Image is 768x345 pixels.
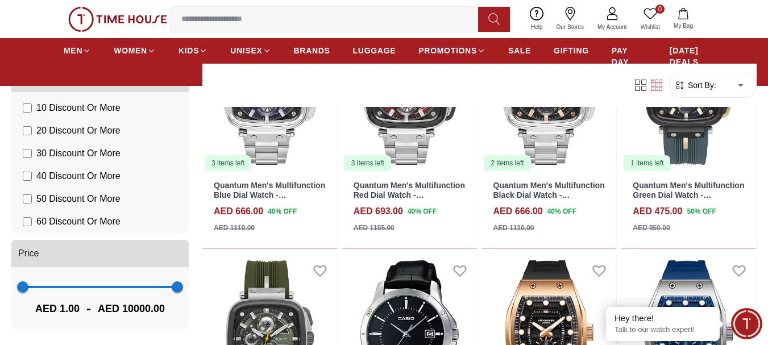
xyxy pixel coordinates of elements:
[731,308,762,339] div: Chat Widget
[493,181,605,209] a: Quantum Men's Multifunction Black Dial Watch - PWG1092.350
[36,215,121,228] span: 60 Discount Or More
[80,300,98,318] span: -
[687,206,716,217] span: 50 % OFF
[36,147,121,160] span: 30 Discount Or More
[230,40,271,61] a: UNISEX
[669,22,698,30] span: My Bag
[550,5,591,34] a: Our Stores
[344,155,391,171] div: 3 items left
[98,301,165,317] span: AED 10000.00
[493,205,543,218] h4: AED 666.00
[612,45,647,79] span: PAY DAY SALE
[667,6,700,32] button: My Bag
[18,247,39,260] span: Price
[674,80,716,91] button: Sort By:
[624,155,670,171] div: 1 items left
[294,45,330,56] span: BRANDS
[23,172,32,181] input: 40 Discount Or More
[354,181,465,209] a: Quantum Men's Multifunction Red Dial Watch - PWG1092.380
[178,40,207,61] a: KIDS
[36,169,121,183] span: 40 Discount Or More
[634,5,667,34] a: 0Wishlist
[23,194,32,203] input: 50 Discount Or More
[418,40,485,61] a: PROMOTIONS
[593,23,632,31] span: My Account
[554,40,589,61] a: GIFTING
[633,181,744,209] a: Quantum Men's Multifunction Green Dial Watch - PWG1014.699
[636,23,665,31] span: Wishlist
[670,45,704,68] span: [DATE] DEALS
[655,5,665,14] span: 0
[214,181,325,209] a: Quantum Men's Multifunction Blue Dial Watch - PWG1092.390
[554,45,589,56] span: GIFTING
[418,45,477,56] span: PROMOTIONS
[670,40,704,72] a: [DATE] DEALS
[633,223,670,233] div: AED 950.00
[294,40,330,61] a: BRANDS
[408,206,437,217] span: 40 % OFF
[524,5,550,34] a: Help
[36,124,121,138] span: 20 Discount Or More
[508,45,531,56] span: SALE
[552,23,588,31] span: Our Stores
[23,149,32,158] input: 30 Discount Or More
[493,223,534,233] div: AED 1110.00
[353,45,396,56] span: LUGGAGE
[526,23,547,31] span: Help
[35,301,80,317] span: AED 1.00
[11,240,189,267] button: Price
[353,40,396,61] a: LUGGAGE
[64,45,82,56] span: MEN
[205,155,251,171] div: 3 items left
[178,45,199,56] span: KIDS
[508,40,531,61] a: SALE
[547,206,576,217] span: 40 % OFF
[354,205,403,218] h4: AED 693.00
[114,45,147,56] span: WOMEN
[354,223,395,233] div: AED 1155.00
[484,155,531,171] div: 2 items left
[68,7,167,32] img: ...
[114,40,156,61] a: WOMEN
[686,80,716,91] span: Sort By:
[23,126,32,135] input: 20 Discount Or More
[36,192,121,206] span: 50 Discount Or More
[615,313,711,324] div: Hey there!
[268,206,297,217] span: 40 % OFF
[615,325,711,335] p: Talk to our watch expert!
[214,223,255,233] div: AED 1110.00
[230,45,262,56] span: UNISEX
[64,40,91,61] a: MEN
[612,40,647,84] a: PAY DAY SALE
[23,217,32,226] input: 60 Discount Or More
[633,205,682,218] h4: AED 475.00
[23,103,32,113] input: 10 Discount Or More
[214,205,263,218] h4: AED 666.00
[36,101,121,115] span: 10 Discount Or More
